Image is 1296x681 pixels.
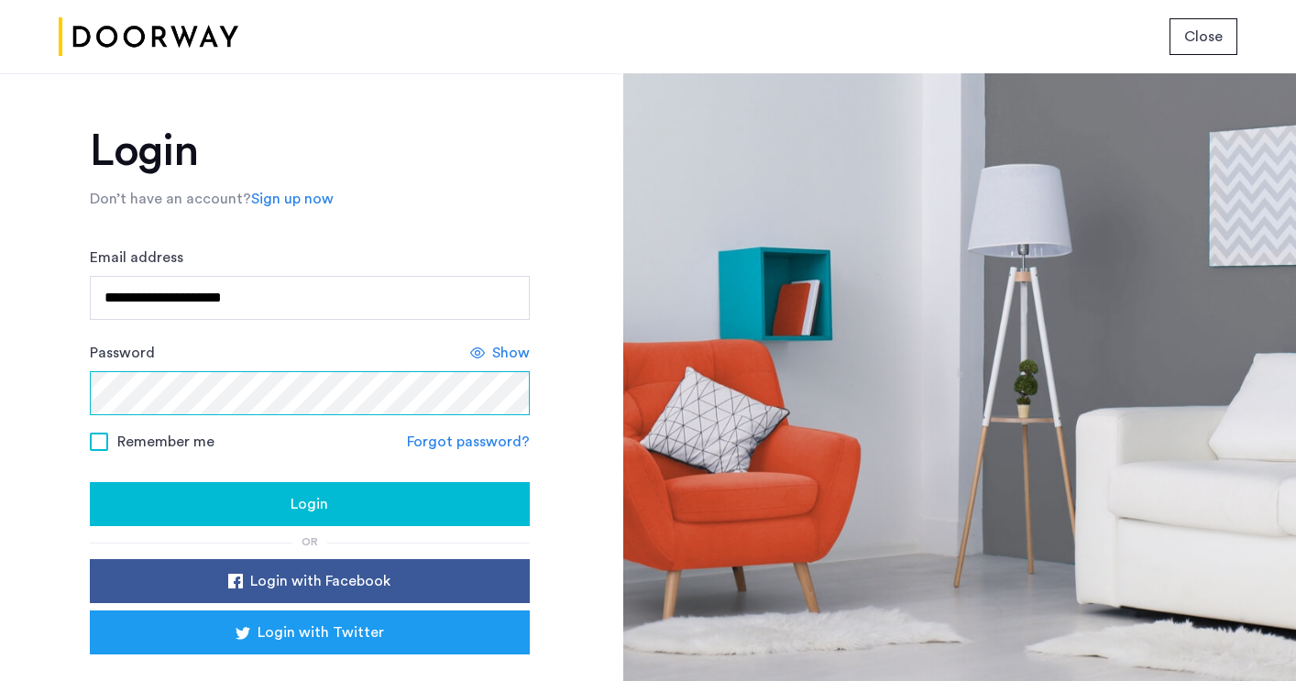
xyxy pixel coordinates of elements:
[258,621,384,643] span: Login with Twitter
[90,342,155,364] label: Password
[291,493,328,515] span: Login
[1184,26,1223,48] span: Close
[90,610,530,654] button: button
[251,188,334,210] a: Sign up now
[59,3,238,71] img: logo
[90,192,251,206] span: Don’t have an account?
[407,431,530,453] a: Forgot password?
[1170,18,1237,55] button: button
[250,570,390,592] span: Login with Facebook
[492,342,530,364] span: Show
[302,536,318,547] span: or
[90,559,530,603] button: button
[117,431,214,453] span: Remember me
[90,247,183,269] label: Email address
[90,129,530,173] h1: Login
[90,482,530,526] button: button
